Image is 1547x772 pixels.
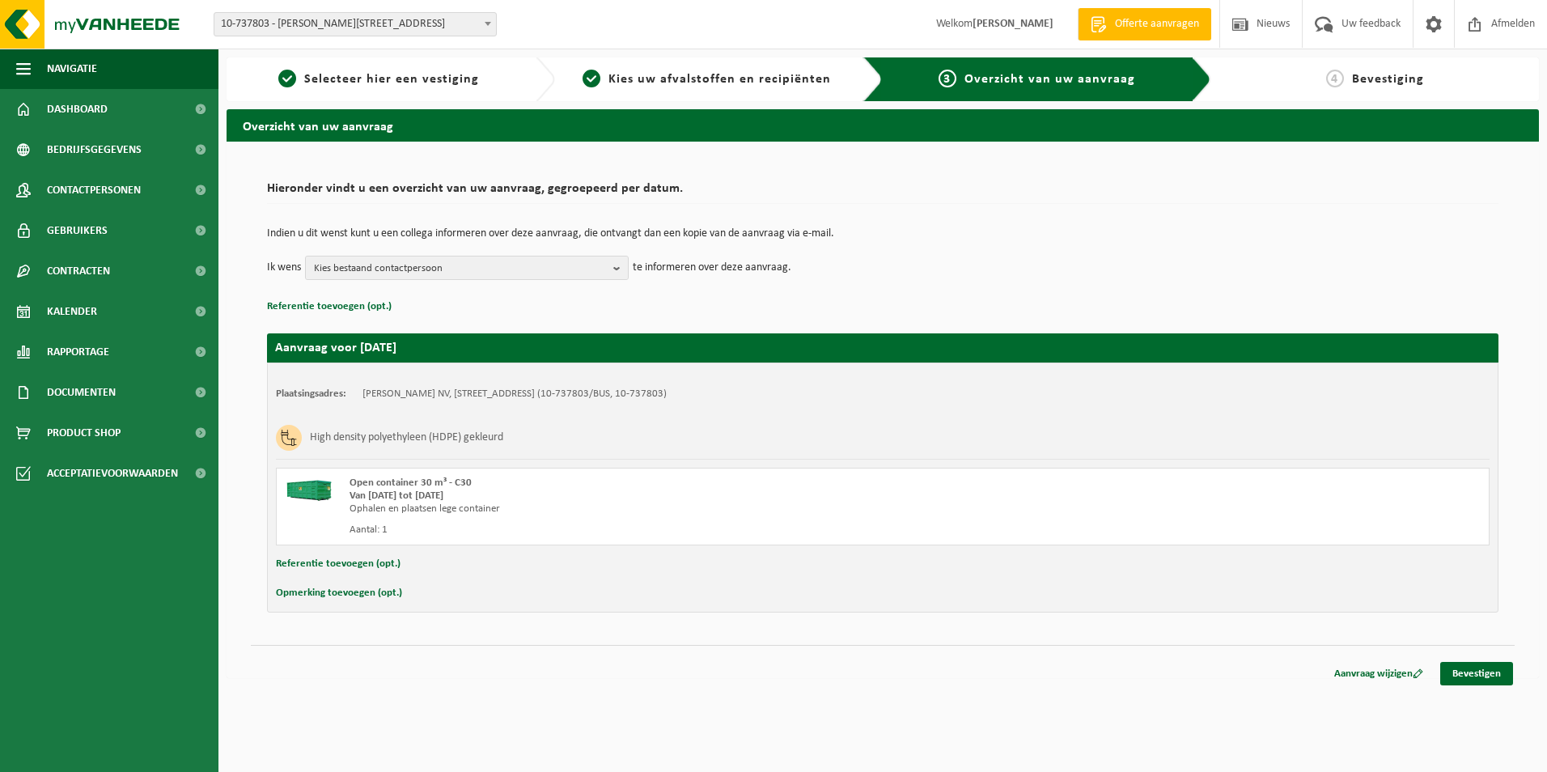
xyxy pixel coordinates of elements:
[305,256,629,280] button: Kies bestaand contactpersoon
[276,388,346,399] strong: Plaatsingsadres:
[1078,8,1211,40] a: Offerte aanvragen
[47,89,108,129] span: Dashboard
[267,256,301,280] p: Ik wens
[973,18,1053,30] strong: [PERSON_NAME]
[1326,70,1344,87] span: 4
[350,503,947,515] div: Ophalen en plaatsen lege container
[1111,16,1203,32] span: Offerte aanvragen
[235,70,523,89] a: 1Selecteer hier een vestiging
[47,372,116,413] span: Documenten
[350,477,472,488] span: Open container 30 m³ - C30
[47,210,108,251] span: Gebruikers
[47,413,121,453] span: Product Shop
[362,388,667,401] td: [PERSON_NAME] NV, [STREET_ADDRESS] (10-737803/BUS, 10-737803)
[275,341,396,354] strong: Aanvraag voor [DATE]
[608,73,831,86] span: Kies uw afvalstoffen en recipiënten
[310,425,503,451] h3: High density polyethyleen (HDPE) gekleurd
[47,291,97,332] span: Kalender
[1440,662,1513,685] a: Bevestigen
[1322,662,1435,685] a: Aanvraag wijzigen
[47,453,178,494] span: Acceptatievoorwaarden
[47,251,110,291] span: Contracten
[47,332,109,372] span: Rapportage
[563,70,851,89] a: 2Kies uw afvalstoffen en recipiënten
[285,477,333,501] img: HK-XC-30-GN-00.png
[267,228,1498,240] p: Indien u dit wenst kunt u een collega informeren over deze aanvraag, die ontvangt dan een kopie v...
[267,296,392,317] button: Referentie toevoegen (opt.)
[227,109,1539,141] h2: Overzicht van uw aanvraag
[314,257,607,281] span: Kies bestaand contactpersoon
[278,70,296,87] span: 1
[47,129,142,170] span: Bedrijfsgegevens
[583,70,600,87] span: 2
[276,583,402,604] button: Opmerking toevoegen (opt.)
[276,554,401,575] button: Referentie toevoegen (opt.)
[1352,73,1424,86] span: Bevestiging
[964,73,1135,86] span: Overzicht van uw aanvraag
[214,12,497,36] span: 10-737803 - TERRANOVA NV - 9940 EVERGEM, GIPSWEG 6
[214,13,496,36] span: 10-737803 - TERRANOVA NV - 9940 EVERGEM, GIPSWEG 6
[267,182,1498,204] h2: Hieronder vindt u een overzicht van uw aanvraag, gegroepeerd per datum.
[47,49,97,89] span: Navigatie
[47,170,141,210] span: Contactpersonen
[350,524,947,537] div: Aantal: 1
[633,256,791,280] p: te informeren over deze aanvraag.
[350,490,443,501] strong: Van [DATE] tot [DATE]
[939,70,956,87] span: 3
[304,73,479,86] span: Selecteer hier een vestiging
